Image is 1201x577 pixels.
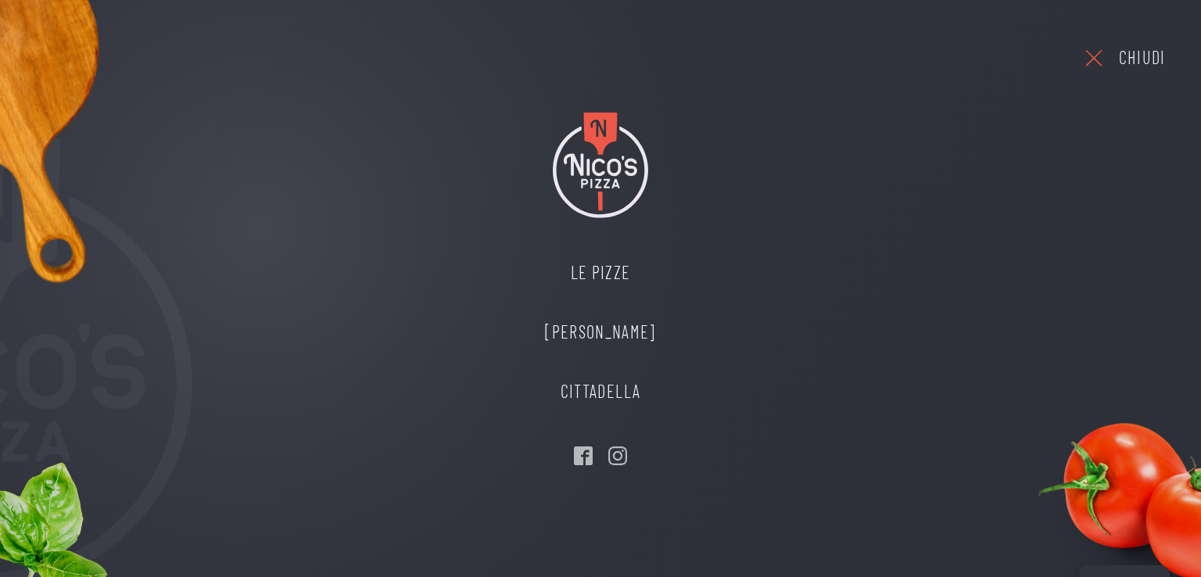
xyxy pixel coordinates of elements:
[1081,36,1165,79] a: Chiudi
[553,112,649,218] img: Nico's Pizza Logo Colori
[529,243,671,303] a: Le Pizze
[529,303,671,362] a: [PERSON_NAME]
[1119,44,1165,72] div: Chiudi
[529,362,671,421] a: Cittadella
